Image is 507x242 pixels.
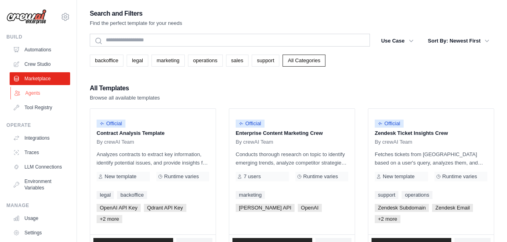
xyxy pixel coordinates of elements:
[6,34,70,40] div: Build
[376,34,418,48] button: Use Case
[97,215,122,223] span: +2 more
[97,120,125,128] span: Official
[6,9,46,24] img: Logo
[127,55,148,67] a: legal
[10,58,70,71] a: Crew Studio
[90,55,123,67] a: backoffice
[236,120,265,128] span: Official
[423,34,494,48] button: Sort By: Newest First
[236,191,265,199] a: marketing
[442,173,477,180] span: Runtime varies
[164,173,199,180] span: Runtime varies
[244,173,261,180] span: 7 users
[298,204,322,212] span: OpenAI
[97,139,134,145] span: By crewAI Team
[236,129,348,137] p: Enterprise Content Marketing Crew
[375,120,404,128] span: Official
[375,215,400,223] span: +2 more
[10,132,70,144] a: Integrations
[90,94,160,102] p: Browse all available templates
[10,161,70,173] a: LLM Connections
[6,122,70,128] div: Operate
[10,87,71,100] a: Agents
[117,191,147,199] a: backoffice
[90,8,182,19] h2: Search and Filters
[375,139,412,145] span: By crewAI Team
[283,55,325,67] a: All Categories
[236,139,273,145] span: By crewAI Team
[236,150,348,167] p: Conducts thorough research on topic to identify emerging trends, analyze competitor strategies, a...
[97,191,114,199] a: legal
[10,43,70,56] a: Automations
[144,204,186,212] span: Qdrant API Key
[432,204,473,212] span: Zendesk Email
[226,55,248,67] a: sales
[375,204,429,212] span: Zendesk Subdomain
[10,226,70,239] a: Settings
[252,55,279,67] a: support
[151,55,185,67] a: marketing
[10,146,70,159] a: Traces
[383,173,414,180] span: New template
[90,19,182,27] p: Find the perfect template for your needs
[105,173,136,180] span: New template
[90,83,160,94] h2: All Templates
[10,212,70,225] a: Usage
[97,204,141,212] span: OpenAI API Key
[10,101,70,114] a: Tool Registry
[375,150,487,167] p: Fetches tickets from [GEOGRAPHIC_DATA] based on a user's query, analyzes them, and generates a su...
[6,202,70,209] div: Manage
[375,191,398,199] a: support
[10,175,70,194] a: Environment Variables
[97,150,209,167] p: Analyzes contracts to extract key information, identify potential issues, and provide insights fo...
[303,173,338,180] span: Runtime varies
[97,129,209,137] p: Contract Analysis Template
[236,204,295,212] span: [PERSON_NAME] API
[375,129,487,137] p: Zendesk Ticket Insights Crew
[10,72,70,85] a: Marketplace
[402,191,432,199] a: operations
[188,55,223,67] a: operations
